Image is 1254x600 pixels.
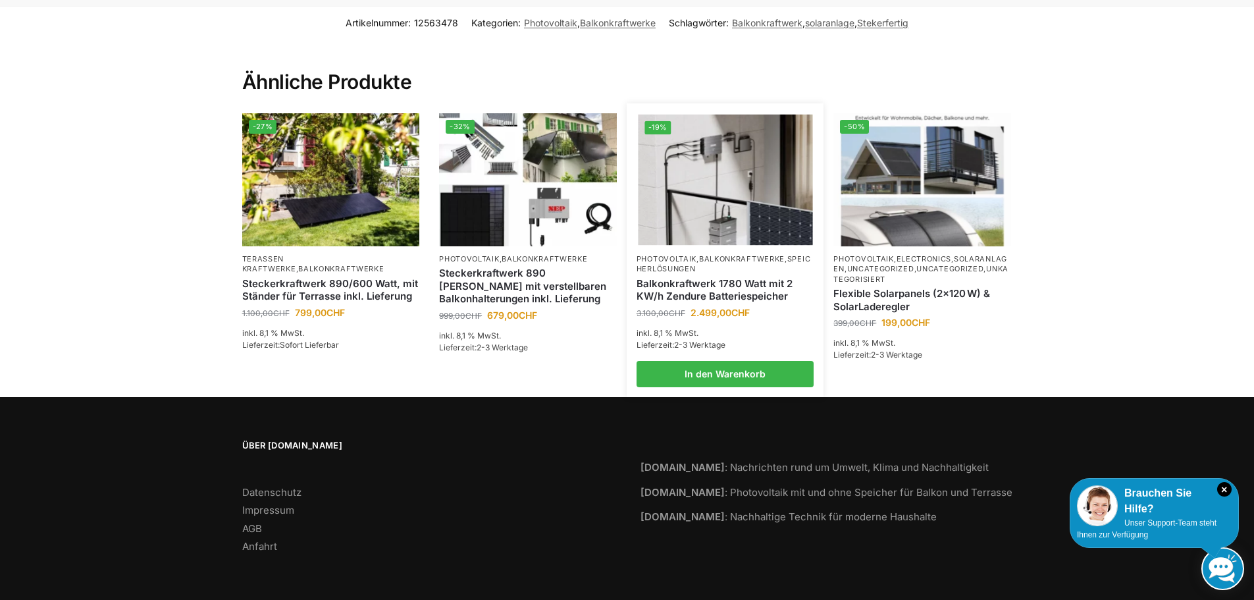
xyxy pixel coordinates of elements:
a: [DOMAIN_NAME]: Nachhaltige Technik für moderne Haushalte [640,510,937,523]
span: Artikelnummer: [346,16,458,30]
a: Photovoltaik [524,17,577,28]
img: Customer service [1077,485,1118,526]
a: Stekerfertig [857,17,908,28]
span: Lieferzeit: [637,340,725,350]
a: AGB [242,522,262,535]
span: CHF [465,311,482,321]
p: inkl. 8,1 % MwSt. [833,337,1011,349]
i: Schließen [1217,482,1232,497]
a: Unkategorisiert [833,264,1008,283]
p: inkl. 8,1 % MwSt. [242,327,420,339]
a: Flexible Solarpanels (2×120 W) & SolarLaderegler [833,287,1011,313]
a: In den Warenkorb legen: „Balkonkraftwerk 1780 Watt mit 2 KW/h Zendure Batteriespeicher“ [637,361,814,387]
a: Balkonkraftwerk [732,17,802,28]
span: CHF [519,310,537,321]
bdi: 199,00 [881,317,930,328]
span: Lieferzeit: [439,342,528,352]
a: -27%Steckerkraftwerk 890/600 Watt, mit Ständer für Terrasse inkl. Lieferung [242,113,420,246]
span: CHF [669,308,685,318]
bdi: 679,00 [487,310,537,321]
span: CHF [860,318,876,328]
span: 2-3 Werktage [674,340,725,350]
img: Steckerkraftwerk 890/600 Watt, mit Ständer für Terrasse inkl. Lieferung [242,113,420,246]
span: Lieferzeit: [242,340,339,350]
p: , [242,254,420,275]
img: Zendure-solar-flow-Batteriespeicher für Balkonkraftwerke [638,115,812,246]
a: Datenschutz [242,486,301,499]
p: inkl. 8,1 % MwSt. [637,327,814,339]
a: Solaranlagen [833,254,1007,273]
a: Balkonkraftwerke [580,17,656,28]
strong: [DOMAIN_NAME] [640,486,725,499]
p: , , , , , [833,254,1011,285]
span: CHF [273,308,290,318]
bdi: 999,00 [439,311,482,321]
a: Balkonkraftwerke [699,254,785,263]
a: Electronics [897,254,952,263]
a: Photovoltaik [439,254,499,263]
a: Steckerkraftwerk 890 Watt mit verstellbaren Balkonhalterungen inkl. Lieferung [439,267,617,306]
p: inkl. 8,1 % MwSt. [439,330,617,342]
a: solaranlage [805,17,854,28]
span: Schlagwörter: , , [669,16,908,30]
p: , , [637,254,814,275]
a: -19%Zendure-solar-flow-Batteriespeicher für Balkonkraftwerke [638,115,812,246]
a: Speicherlösungen [637,254,811,273]
bdi: 2.499,00 [691,307,750,318]
span: 12563478 [414,17,458,28]
span: CHF [912,317,930,328]
a: Impressum [242,504,294,516]
span: Unser Support-Team steht Ihnen zur Verfügung [1077,518,1216,539]
div: Brauchen Sie Hilfe? [1077,485,1232,517]
a: -32%860 Watt Komplett mit Balkonhalterung [439,113,617,246]
a: Balkonkraftwerk 1780 Watt mit 2 KW/h Zendure Batteriespeicher [637,277,814,303]
a: Photovoltaik [833,254,893,263]
a: Anfahrt [242,540,277,553]
span: 2-3 Werktage [871,350,922,360]
h2: Ähnliche Produkte [242,38,1012,95]
p: , [439,254,617,264]
a: Photovoltaik [637,254,696,263]
a: Uncategorized [916,264,983,273]
span: Kategorien: , [471,16,656,30]
bdi: 799,00 [295,307,345,318]
span: CHF [327,307,345,318]
span: Lieferzeit: [833,350,922,360]
span: 2-3 Werktage [477,342,528,352]
a: Terassen Kraftwerke [242,254,296,273]
bdi: 1.100,00 [242,308,290,318]
a: Steckerkraftwerk 890/600 Watt, mit Ständer für Terrasse inkl. Lieferung [242,277,420,303]
a: Balkonkraftwerke [502,254,587,263]
bdi: 3.100,00 [637,308,685,318]
a: -50%Flexible Solar Module für Wohnmobile Camping Balkon [833,113,1011,246]
span: Sofort Lieferbar [280,340,339,350]
img: 860 Watt Komplett mit Balkonhalterung [439,113,617,246]
img: Flexible Solar Module für Wohnmobile Camping Balkon [833,113,1011,246]
a: Balkonkraftwerke [298,264,384,273]
span: Über [DOMAIN_NAME] [242,439,614,452]
a: Uncategorized [847,264,914,273]
bdi: 399,00 [833,318,876,328]
strong: [DOMAIN_NAME] [640,510,725,523]
a: [DOMAIN_NAME]: Photovoltaik mit und ohne Speicher für Balkon und Terrasse [640,486,1012,499]
strong: [DOMAIN_NAME] [640,461,725,474]
a: [DOMAIN_NAME]: Nachrichten rund um Umwelt, Klima und Nachhaltigkeit [640,461,989,474]
span: CHF [731,307,750,318]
